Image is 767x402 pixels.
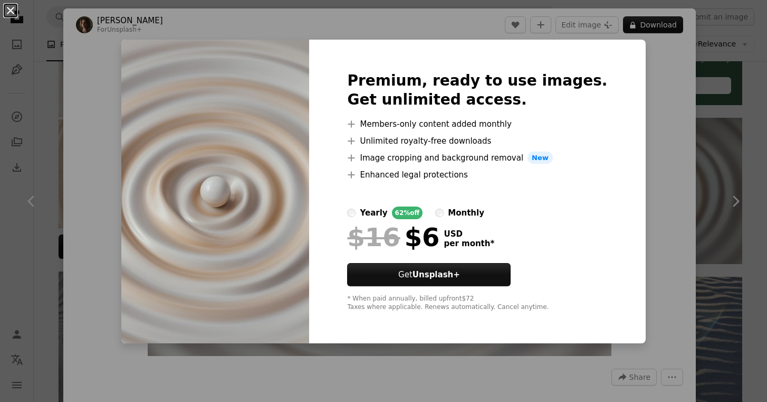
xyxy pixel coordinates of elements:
[347,152,607,164] li: Image cropping and background removal
[347,295,607,312] div: * When paid annually, billed upfront $72 Taxes where applicable. Renews automatically. Cancel any...
[360,207,387,219] div: yearly
[347,209,356,217] input: yearly62%off
[347,223,439,251] div: $6
[347,71,607,109] h2: Premium, ready to use images. Get unlimited access.
[413,270,460,279] strong: Unsplash+
[347,169,607,181] li: Enhanced legal protections
[435,209,444,217] input: monthly
[347,135,607,147] li: Unlimited royalty-free downloads
[347,118,607,130] li: Members-only content added monthly
[444,239,494,248] span: per month *
[347,263,511,286] button: GetUnsplash+
[448,207,484,219] div: monthly
[392,207,423,219] div: 62% off
[444,229,494,239] span: USD
[121,40,309,344] img: premium_photo-1738503913290-e097dfdf4171
[347,223,400,251] span: $16
[528,152,553,164] span: New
